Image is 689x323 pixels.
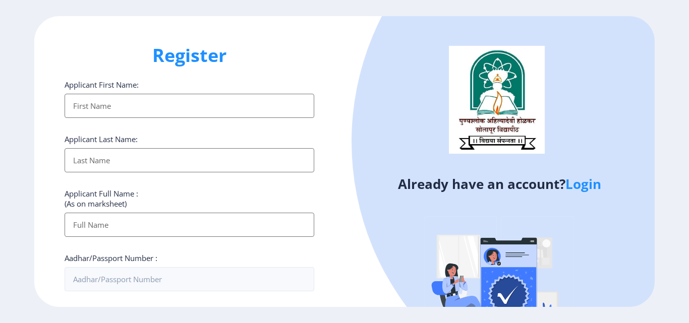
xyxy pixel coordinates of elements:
[65,253,157,263] label: Aadhar/Passport Number :
[565,175,601,193] a: Login
[65,213,314,237] input: Full Name
[65,43,314,68] h1: Register
[65,148,314,172] input: Last Name
[65,134,138,144] label: Applicant Last Name:
[352,176,647,192] h4: Already have an account?
[65,188,138,209] label: Applicant Full Name : (As on marksheet)
[449,46,545,154] img: logo
[65,94,314,118] input: First Name
[65,267,314,291] input: Aadhar/Passport Number
[65,80,139,90] label: Applicant First Name:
